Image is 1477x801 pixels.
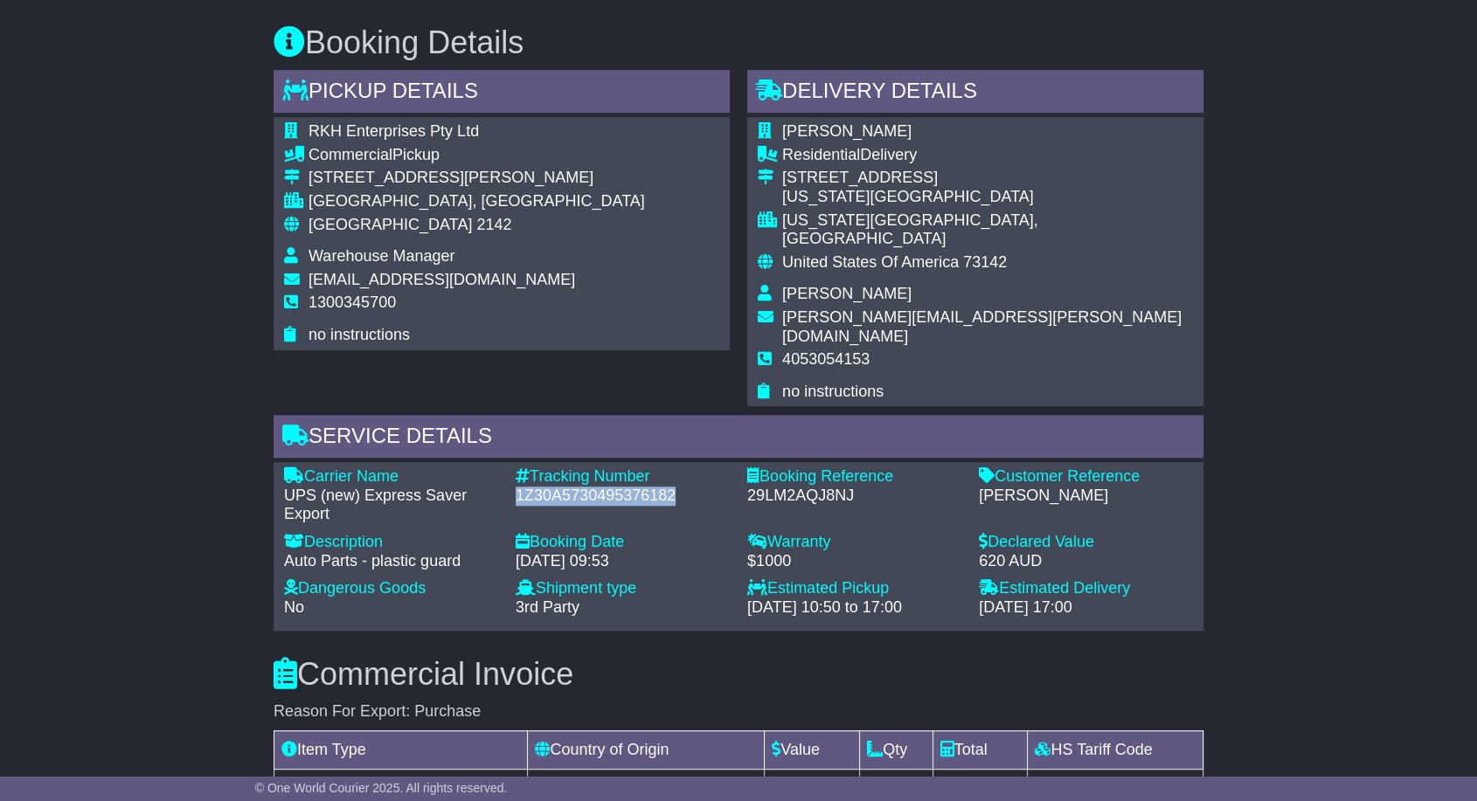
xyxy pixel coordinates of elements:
h3: Commercial Invoice [274,657,1203,692]
div: Carrier Name [284,467,498,487]
span: Warehouse Manager [309,247,454,265]
td: Qty [860,730,933,769]
div: [DATE] 10:50 to 17:00 [747,598,961,618]
div: $1000 [747,552,961,571]
span: © One World Courier 2025. All rights reserved. [255,781,508,795]
span: no instructions [309,326,410,343]
td: Value [765,730,860,769]
div: Declared Value [979,533,1193,552]
span: [PERSON_NAME][EMAIL_ADDRESS][PERSON_NAME][DOMAIN_NAME] [782,308,1182,345]
div: Delivery Details [747,70,1203,117]
div: Pickup [309,146,645,165]
span: [EMAIL_ADDRESS][DOMAIN_NAME] [309,271,575,288]
div: Booking Reference [747,467,961,487]
div: [DATE] 17:00 [979,598,1193,618]
td: HS Tariff Code [1028,730,1203,769]
span: 4053054153 [782,350,870,368]
div: [GEOGRAPHIC_DATA], [GEOGRAPHIC_DATA] [309,192,645,211]
div: [DATE] 09:53 [516,552,730,571]
div: [PERSON_NAME] [979,487,1193,506]
div: Reason For Export: Purchase [274,702,1203,722]
td: Item Type [274,730,528,769]
div: Description [284,533,498,552]
span: 2142 [476,216,511,233]
span: United States Of America [782,253,959,271]
div: 1Z30A5730495376182 [516,487,730,506]
div: Delivery [782,146,1193,165]
span: [PERSON_NAME] [782,122,912,140]
div: Estimated Delivery [979,579,1193,598]
span: Commercial [309,146,392,163]
span: RKH Enterprises Pty Ltd [309,122,479,140]
div: Warranty [747,533,961,552]
div: Service Details [274,415,1203,462]
span: no instructions [782,383,884,400]
div: [STREET_ADDRESS][PERSON_NAME] [309,169,645,188]
div: Shipment type [516,579,730,598]
span: No [284,598,304,616]
div: 29LM2AQJ8NJ [747,487,961,506]
div: Auto Parts - plastic guard [284,552,498,571]
div: Customer Reference [979,467,1193,487]
span: 73142 [963,253,1007,271]
span: [GEOGRAPHIC_DATA] [309,216,472,233]
div: Tracking Number [516,467,730,487]
span: Residential [782,146,860,163]
div: Pickup Details [274,70,730,117]
div: [STREET_ADDRESS] [782,169,1193,188]
div: [US_STATE][GEOGRAPHIC_DATA] [782,188,1193,207]
td: Country of Origin [528,730,765,769]
span: 3rd Party [516,598,579,616]
span: [PERSON_NAME] [782,285,912,302]
div: Estimated Pickup [747,579,961,598]
div: Booking Date [516,533,730,552]
h3: Booking Details [274,25,1203,60]
td: Total [933,730,1028,769]
span: 1300345700 [309,293,396,311]
div: UPS (new) Express Saver Export [284,487,498,524]
div: 620 AUD [979,552,1193,571]
div: Dangerous Goods [284,579,498,598]
div: [US_STATE][GEOGRAPHIC_DATA], [GEOGRAPHIC_DATA] [782,211,1193,249]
